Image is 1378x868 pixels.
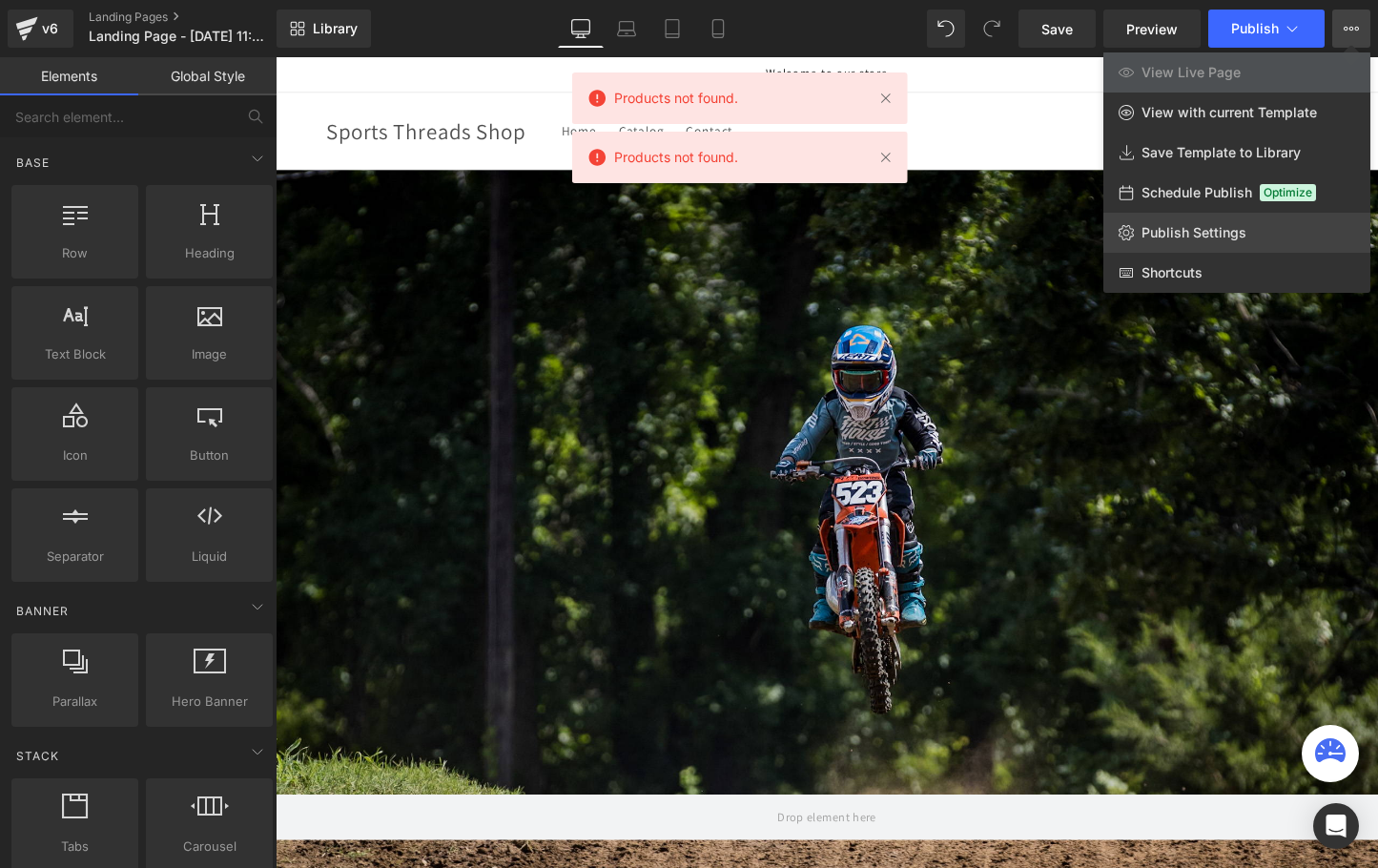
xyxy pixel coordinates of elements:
a: Landing Pages [89,10,308,25]
span: Shortcuts [1141,264,1203,281]
a: v6 [8,10,73,48]
span: Hero Banner [152,692,267,712]
span: Image [152,344,267,364]
span: Schedule Publish [1141,184,1252,201]
span: Banner [14,602,71,620]
span: View with current Template [1141,104,1317,121]
span: Heading [152,243,267,263]
a: Laptop [604,10,649,48]
span: Library [313,20,358,37]
span: Publish [1231,21,1279,36]
span: Catalog [359,69,406,86]
a: New Library [277,10,371,48]
button: View Live PageView with current TemplateSave Template to LibrarySchedule PublishOptimizePublish S... [1332,10,1370,48]
div: Open Intercom Messenger [1313,803,1359,849]
span: Icon [17,445,133,465]
a: Home [288,57,347,97]
a: Contact [419,57,490,97]
a: Desktop [558,10,604,48]
span: Landing Page - [DATE] 11:49:58 [89,29,272,44]
span: Welcome to our store [514,9,641,25]
span: Products not found. [614,147,738,168]
span: Contact [430,69,479,86]
span: Preview [1126,19,1178,39]
div: v6 [38,16,62,41]
a: Preview [1103,10,1201,48]
span: Liquid [152,547,267,567]
span: Separator [17,547,133,567]
span: Publish Settings [1141,224,1246,241]
span: View Live Page [1141,64,1241,81]
span: Row [17,243,133,263]
a: Tablet [649,10,695,48]
a: Sports Threads Shop [46,59,269,96]
span: Tabs [17,837,133,857]
span: Text Block [17,344,133,364]
span: Stack [14,747,61,765]
span: Products not found. [614,88,738,109]
span: Sports Threads Shop [52,62,261,93]
span: Carousel [152,837,267,857]
span: Home [299,69,336,86]
a: Global Style [138,57,277,95]
span: Base [14,154,51,172]
button: Redo [973,10,1011,48]
span: Save Template to Library [1141,144,1301,161]
button: Undo [927,10,965,48]
summary: Search [979,56,1021,98]
button: Publish [1208,10,1325,48]
span: Button [152,445,267,465]
span: Optimize [1260,184,1316,201]
a: Mobile [695,10,741,48]
span: Save [1041,19,1073,39]
a: Catalog [347,57,418,97]
span: Parallax [17,692,133,712]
